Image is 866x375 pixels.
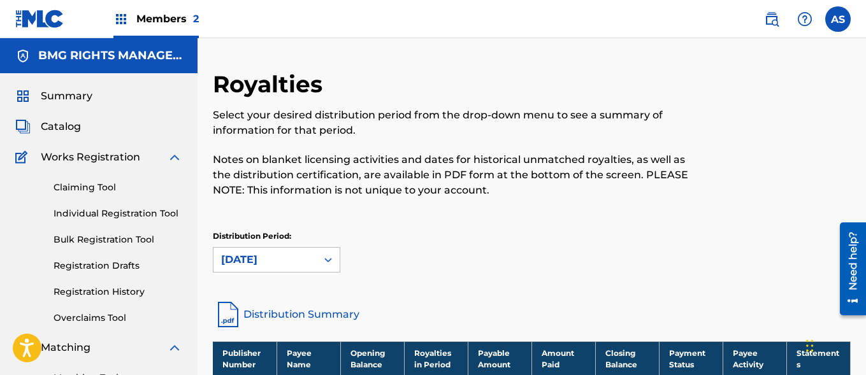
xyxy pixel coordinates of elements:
img: distribution-summary-pdf [213,299,243,330]
a: Registration History [54,285,182,299]
img: Summary [15,88,31,104]
img: search [764,11,779,27]
img: Catalog [15,119,31,134]
span: Summary [41,88,92,104]
span: Catalog [41,119,81,134]
img: Top Rightsholders [113,11,129,27]
a: Overclaims Tool [54,311,182,325]
iframe: Resource Center [830,218,866,320]
a: Public Search [759,6,784,32]
img: help [797,11,812,27]
span: Matching [41,340,90,355]
img: Accounts [15,48,31,64]
img: expand [167,340,182,355]
img: expand [167,150,182,165]
a: SummarySummary [15,88,92,104]
div: User Menu [825,6,851,32]
a: Registration Drafts [54,259,182,272]
img: Works Registration [15,150,32,165]
h5: BMG RIGHTS MANAGEMENT US, LLC [38,48,182,63]
p: Distribution Period: [213,230,340,242]
div: [DATE] [221,252,309,267]
div: Help [792,6,818,32]
a: Bulk Registration Tool [54,233,182,246]
a: Individual Registration Tool [54,207,182,220]
span: Members [136,11,199,26]
img: MLC Logo [15,10,64,28]
h2: Royalties [213,70,329,99]
iframe: Chat Widget [802,314,866,375]
p: Notes on blanket licensing activities and dates for historical unmatched royalties, as well as th... [213,152,704,198]
span: Works Registration [41,150,140,165]
a: CatalogCatalog [15,119,81,134]
a: Claiming Tool [54,181,182,194]
span: 2 [193,13,199,25]
a: Distribution Summary [213,299,851,330]
div: Drag [806,327,814,365]
p: Select your desired distribution period from the drop-down menu to see a summary of information f... [213,108,704,138]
